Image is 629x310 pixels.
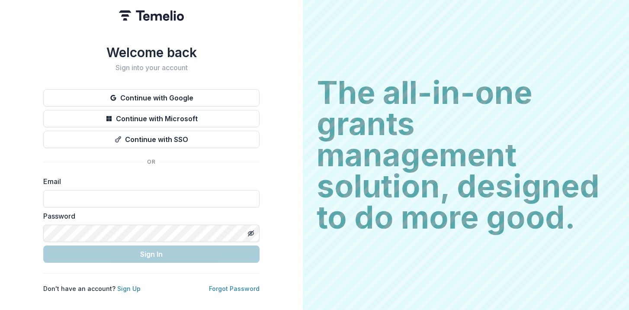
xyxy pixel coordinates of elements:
h1: Welcome back [43,45,260,60]
button: Continue with Microsoft [43,110,260,127]
a: Forgot Password [209,285,260,292]
button: Toggle password visibility [244,226,258,240]
a: Sign Up [117,285,141,292]
button: Continue with SSO [43,131,260,148]
img: Temelio [119,10,184,21]
p: Don't have an account? [43,284,141,293]
h2: Sign into your account [43,64,260,72]
button: Sign In [43,245,260,263]
button: Continue with Google [43,89,260,107]
label: Password [43,211,254,221]
label: Email [43,176,254,187]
